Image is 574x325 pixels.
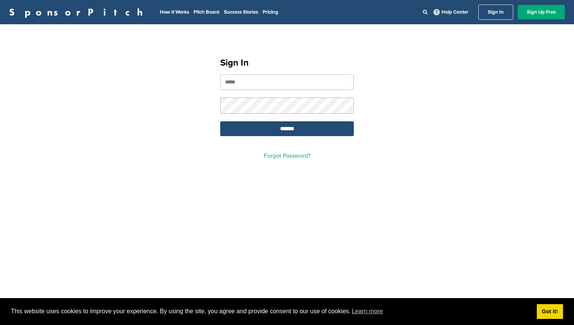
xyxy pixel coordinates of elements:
a: Forgot Password? [264,152,311,160]
a: Sign In [478,5,513,20]
a: SponsorPitch [9,7,148,17]
span: This website uses cookies to improve your experience. By using the site, you agree and provide co... [11,306,531,317]
h1: Sign In [220,56,354,70]
a: Success Stories [224,9,258,15]
a: Sign Up Free [518,5,565,19]
a: learn more about cookies [351,306,384,317]
a: Help Center [432,8,470,17]
a: Pitch Board [194,9,219,15]
a: How It Works [160,9,189,15]
a: dismiss cookie message [537,304,563,319]
a: Pricing [263,9,278,15]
